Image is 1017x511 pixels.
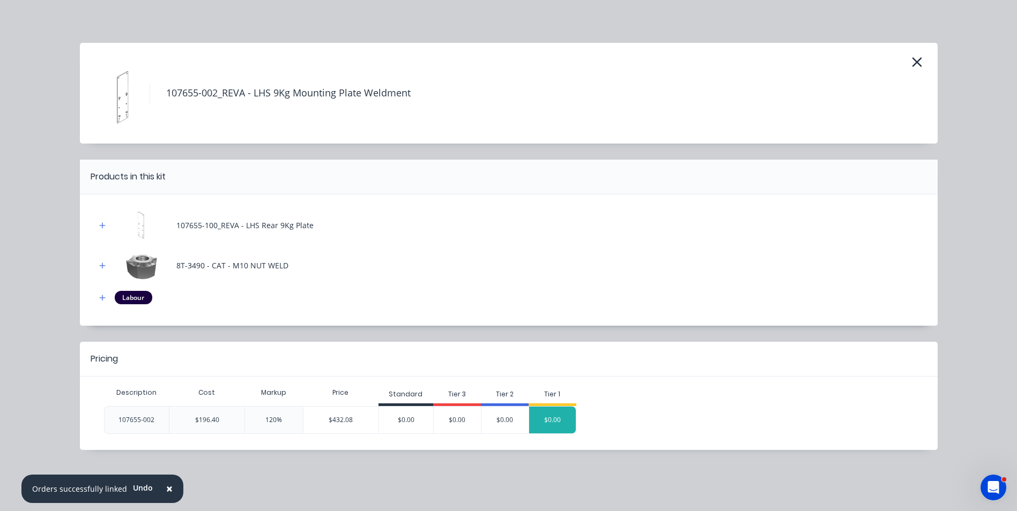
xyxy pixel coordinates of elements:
[115,251,168,280] img: 8T-3490 - CAT - M10 NUT WELD
[379,407,433,433] div: $0.00
[981,475,1006,500] iframe: Intercom live chat
[496,389,514,399] div: Tier 2
[155,476,183,502] button: Close
[115,291,152,304] div: Labour
[32,483,127,494] div: Orders successfully linked
[91,352,118,365] div: Pricing
[448,389,466,399] div: Tier 3
[118,415,154,425] div: 107655-002
[115,211,168,240] img: 107655-100_REVA - LHS Rear 9Kg Plate
[244,406,303,434] div: 120%
[108,379,165,406] div: Description
[169,382,244,403] div: Cost
[244,382,303,403] div: Markup
[303,382,378,403] div: Price
[176,220,314,231] div: 107655-100_REVA - LHS Rear 9Kg Plate
[529,407,576,433] div: $0.00
[166,481,173,496] span: ×
[91,170,166,183] div: Products in this kit
[176,260,288,271] div: 8T-3490 - CAT - M10 NUT WELD
[544,389,560,399] div: Tier 1
[303,407,378,433] div: $432.08
[150,83,411,103] h4: 107655-002_REVA - LHS 9Kg Mounting Plate Weldment
[481,407,529,433] div: $0.00
[434,407,481,433] div: $0.00
[169,406,244,434] div: $196.40
[127,480,159,496] button: Undo
[389,389,422,399] div: Standard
